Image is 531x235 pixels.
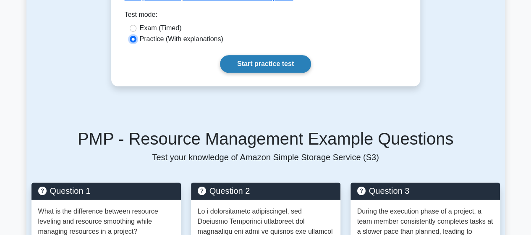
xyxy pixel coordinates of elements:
[140,34,223,44] label: Practice (With explanations)
[140,23,182,33] label: Exam (Timed)
[31,129,500,149] h5: PMP - Resource Management Example Questions
[31,152,500,162] p: Test your knowledge of Amazon Simple Storage Service (S3)
[357,186,493,196] h5: Question 3
[38,186,174,196] h5: Question 1
[220,55,311,73] a: Start practice test
[198,186,334,196] h5: Question 2
[125,10,407,23] div: Test mode:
